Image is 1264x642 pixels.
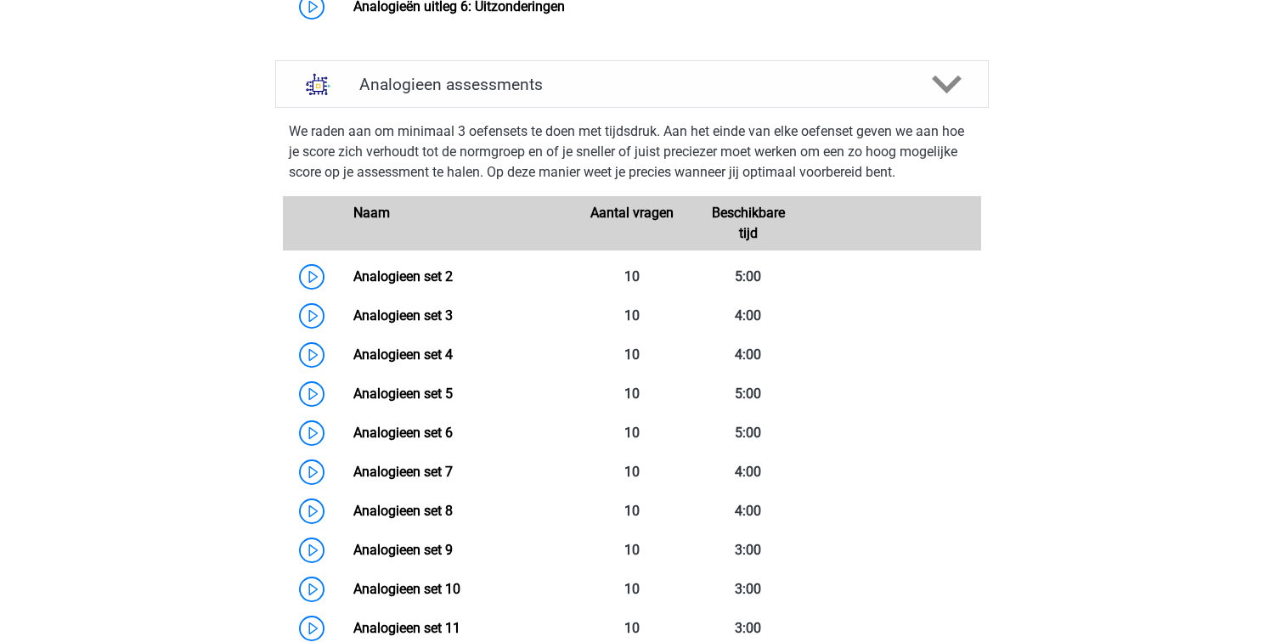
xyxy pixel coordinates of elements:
a: Analogieen set 8 [353,503,453,519]
div: Beschikbare tijd [690,203,806,244]
a: Analogieen set 7 [353,464,453,480]
a: Analogieen set 4 [353,346,453,363]
h4: Analogieen assessments [359,75,905,94]
a: Analogieen set 9 [353,542,453,558]
div: Naam [341,203,573,244]
a: Analogieen set 3 [353,307,453,324]
a: assessments Analogieen assessments [268,60,996,108]
img: analogieen assessments [296,63,340,106]
div: Aantal vragen [573,203,690,244]
a: Analogieen set 6 [353,425,453,441]
a: Analogieen set 11 [353,620,460,636]
a: Analogieen set 10 [353,581,460,597]
p: We raden aan om minimaal 3 oefensets te doen met tijdsdruk. Aan het einde van elke oefenset geven... [289,121,975,183]
a: Analogieen set 5 [353,386,453,402]
a: Analogieen set 2 [353,268,453,284]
